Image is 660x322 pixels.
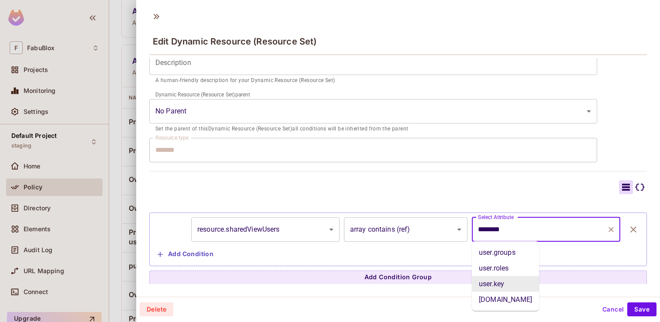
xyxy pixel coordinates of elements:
li: user.roles [472,260,539,276]
label: Dynamic Resource (Resource Set) parent [155,91,250,98]
div: array contains (ref) [344,217,468,242]
button: Clear [605,223,617,236]
button: Save [627,302,657,316]
label: Select Attribute [478,213,514,221]
li: user.groups [472,245,539,260]
p: A human-friendly description for your Dynamic Resource (Resource Set) [155,76,591,85]
div: resource.sharedViewUsers [191,217,340,242]
span: Edit Dynamic Resource (Resource Set) [153,36,316,47]
label: Resource type [155,134,189,141]
p: Set the parent of this Dynamic Resource (Resource Set) all conditions will be inherited from the ... [155,125,591,134]
li: user.key [472,276,539,292]
button: Add Condition Group [149,271,647,284]
div: Without label [149,99,597,123]
button: Add Condition [154,247,217,261]
li: [DOMAIN_NAME] [472,292,539,308]
button: Delete [140,302,173,316]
